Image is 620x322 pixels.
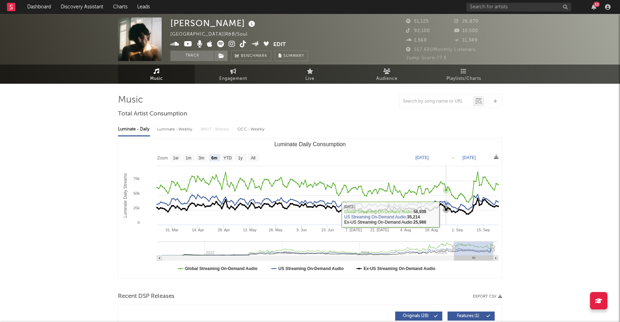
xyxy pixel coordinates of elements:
[463,155,476,160] text: [DATE]
[400,228,411,232] text: 4. Aug
[454,38,478,43] span: 11,349
[415,155,429,160] text: [DATE]
[406,29,430,33] span: 92,100
[395,312,442,321] button: Originals(28)
[237,123,265,135] div: OCC - Weekly
[269,228,283,232] text: 26. May
[138,220,140,225] text: 0
[454,29,478,33] span: 10,500
[477,228,490,232] text: 15. Sep
[591,4,596,10] button: 33
[170,17,257,29] div: [PERSON_NAME]
[173,156,179,160] text: 1w
[241,52,267,60] span: Benchmark
[195,65,272,84] a: Engagement
[186,156,192,160] text: 1m
[170,30,256,39] div: [GEOGRAPHIC_DATA] | R&B/Soul
[275,51,308,61] button: Summary
[446,75,481,83] span: Playlists/Charts
[170,51,214,61] button: Track
[157,156,168,160] text: Zoom
[370,228,389,232] text: 21. [DATE]
[593,2,600,7] div: 33
[243,228,257,232] text: 12. May
[150,75,163,83] span: Music
[157,123,194,135] div: Luminate - Weekly
[425,65,502,84] a: Playlists/Charts
[118,110,187,118] span: Total Artist Consumption
[133,177,140,181] text: 75k
[406,38,427,43] span: 1,568
[425,228,438,232] text: 18. Aug
[223,156,232,160] text: YTD
[238,156,243,160] text: 1y
[364,266,436,271] text: Ex-US Streaming On-Demand Audio
[123,173,128,217] text: Luminate Daily Streams
[400,314,432,318] span: Originals ( 28 )
[118,292,175,301] span: Recent DSP Releases
[406,56,447,60] span: Jump Score: 77.8
[185,266,258,271] text: Global Streaming On-Demand Audio
[218,228,230,232] text: 28. Apr
[118,65,195,84] a: Music
[219,75,247,83] span: Engagement
[376,75,398,83] span: Audience
[321,228,334,232] text: 23. Jun
[165,228,179,232] text: 31. Mar
[452,314,484,318] span: Features ( 1 )
[451,155,455,160] text: →
[448,312,495,321] button: Features(1)
[452,228,463,232] text: 1. Sep
[133,206,140,210] text: 25k
[273,40,286,49] button: Edit
[118,138,502,278] svg: Luminate Daily Consumption
[118,123,150,135] div: Luminate - Daily
[473,294,502,299] button: Export CSV
[399,99,473,104] input: Search by song name or URL
[466,3,571,12] input: Search for artists
[211,156,217,160] text: 6m
[454,19,479,24] span: 26,870
[345,228,362,232] text: 7. [DATE]
[133,191,140,195] text: 50k
[283,54,304,58] span: Summary
[348,65,425,84] a: Audience
[406,47,476,52] span: 557,680 Monthly Listeners
[199,156,205,160] text: 3m
[305,75,315,83] span: Live
[192,228,204,232] text: 14. Apr
[296,228,307,232] text: 9. Jun
[272,65,348,84] a: Live
[406,19,429,24] span: 51,125
[274,141,346,147] text: Luminate Daily Consumption
[251,156,255,160] text: All
[231,51,271,61] a: Benchmark
[279,266,344,271] text: US Streaming On-Demand Audio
